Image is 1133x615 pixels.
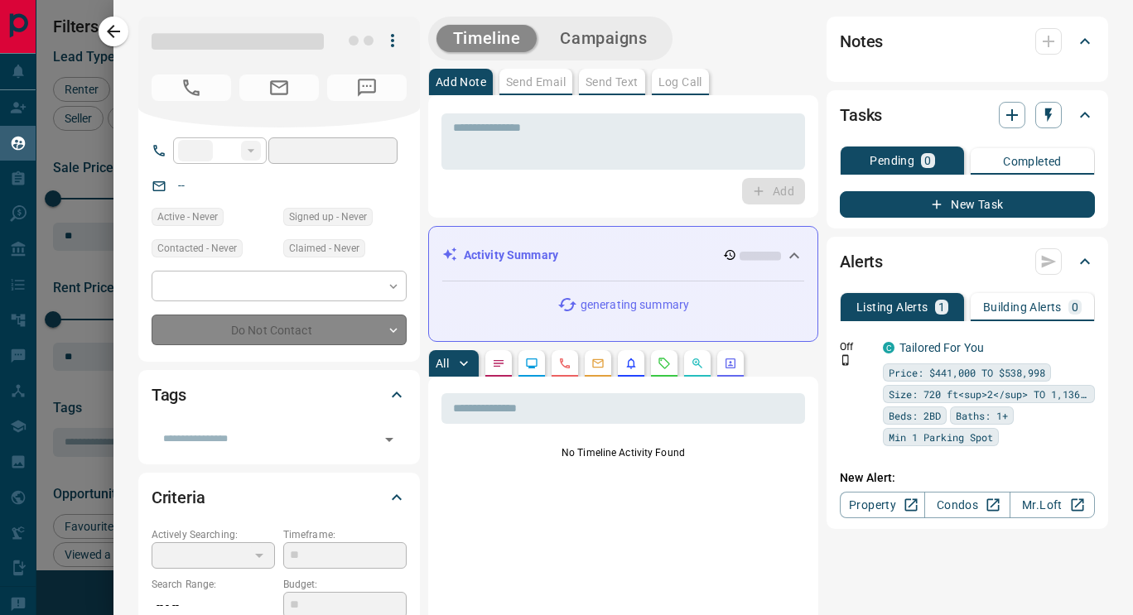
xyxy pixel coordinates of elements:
div: Tasks [840,95,1095,135]
span: Size: 720 ft<sup>2</sup> TO 1,136 ft<sup>2</sup> [889,386,1089,402]
div: Criteria [152,478,407,517]
a: Tailored For You [899,341,984,354]
p: 1 [938,301,945,313]
p: Add Note [436,76,486,88]
p: Activity Summary [464,247,558,264]
span: Claimed - Never [289,240,359,257]
div: Do Not Contact [152,315,407,345]
svg: Listing Alerts [624,357,638,370]
span: No Number [152,74,231,101]
h2: Alerts [840,248,883,275]
a: -- [178,179,185,192]
a: Mr.Loft [1010,492,1095,518]
h2: Tasks [840,102,882,128]
button: Campaigns [543,25,663,52]
p: All [436,358,449,369]
span: Beds: 2BD [889,407,941,424]
p: New Alert: [840,469,1095,487]
p: Search Range: [152,577,275,592]
button: Open [378,428,401,451]
div: condos.ca [883,342,894,353]
p: No Timeline Activity Found [441,445,805,460]
p: generating summary [581,296,689,314]
svg: Notes [492,357,505,370]
svg: Emails [591,357,605,370]
span: No Email [239,74,319,101]
h2: Tags [152,382,186,408]
p: Actively Searching: [152,527,275,542]
p: 0 [924,155,931,166]
svg: Opportunities [691,357,704,370]
p: 0 [1072,301,1078,313]
button: New Task [840,191,1095,218]
p: Timeframe: [283,527,407,542]
span: Contacted - Never [157,240,237,257]
p: Listing Alerts [856,301,928,313]
span: Min 1 Parking Spot [889,429,993,445]
svg: Requests [658,357,671,370]
svg: Lead Browsing Activity [525,357,538,370]
h2: Notes [840,28,883,55]
span: Baths: 1+ [956,407,1008,424]
span: Active - Never [157,209,218,225]
svg: Agent Actions [724,357,737,370]
h2: Criteria [152,484,205,511]
p: Pending [870,155,914,166]
p: Off [840,339,873,354]
div: Activity Summary [442,240,804,271]
p: Budget: [283,577,407,592]
a: Condos [924,492,1010,518]
button: Timeline [436,25,538,52]
span: Price: $441,000 TO $538,998 [889,364,1045,381]
div: Notes [840,22,1095,61]
p: Completed [1003,156,1062,167]
div: Alerts [840,242,1095,281]
svg: Push Notification Only [840,354,851,366]
span: Signed up - Never [289,209,367,225]
p: Building Alerts [983,301,1062,313]
svg: Calls [558,357,571,370]
div: Tags [152,375,407,415]
span: No Number [327,74,407,101]
a: Property [840,492,925,518]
